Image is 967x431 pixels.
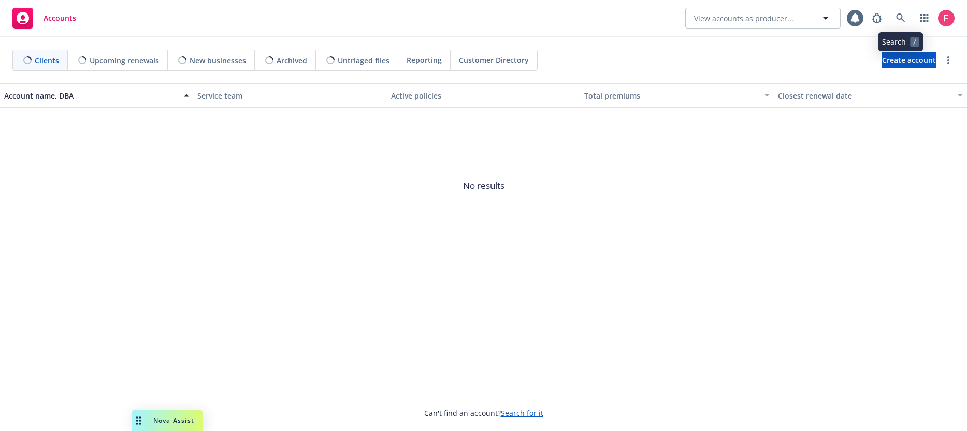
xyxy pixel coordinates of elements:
button: Total premiums [580,83,773,108]
button: Closest renewal date [774,83,967,108]
span: Nova Assist [153,416,194,425]
div: Drag to move [132,410,145,431]
div: Account name, DBA [4,90,178,101]
a: Report a Bug [867,8,887,29]
span: Create account [882,50,936,70]
div: Service team [197,90,382,101]
a: more [942,54,955,66]
button: Nova Assist [132,410,203,431]
a: Search [890,8,911,29]
a: Switch app [914,8,935,29]
button: Service team [193,83,386,108]
div: Closest renewal date [778,90,951,101]
span: View accounts as producer... [694,13,793,24]
a: Create account [882,52,936,68]
a: Accounts [8,4,80,33]
span: Can't find an account? [424,408,543,419]
div: Total premiums [584,90,758,101]
a: Search for it [501,408,543,418]
span: Untriaged files [338,55,389,66]
span: New businesses [190,55,246,66]
span: Archived [277,55,307,66]
span: Upcoming renewals [90,55,159,66]
span: Customer Directory [459,54,529,65]
span: Reporting [407,54,442,65]
span: Accounts [44,14,76,22]
button: Active policies [387,83,580,108]
img: photo [938,10,955,26]
button: View accounts as producer... [685,8,841,29]
span: Clients [35,55,59,66]
div: Active policies [391,90,576,101]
